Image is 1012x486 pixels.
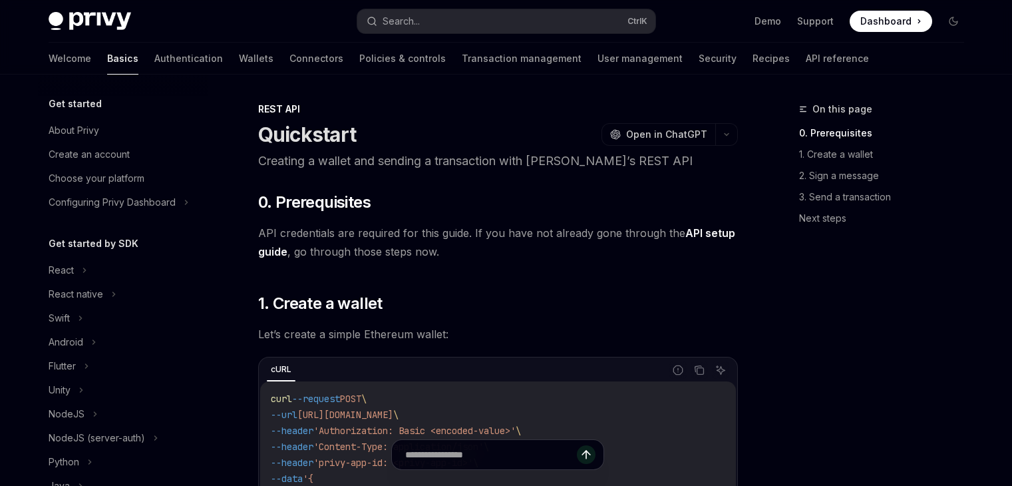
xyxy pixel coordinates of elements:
a: Transaction management [462,43,582,75]
span: API credentials are required for this guide. If you have not already gone through the , go throug... [258,224,738,261]
a: Next steps [799,208,975,229]
span: 1. Create a wallet [258,293,383,314]
div: Flutter [49,358,76,374]
span: Ctrl K [627,16,647,27]
a: Choose your platform [38,166,208,190]
a: 2. Sign a message [799,165,975,186]
span: --url [271,409,297,421]
div: Android [49,334,83,350]
div: Search... [383,13,420,29]
a: Policies & controls [359,43,446,75]
span: --header [271,425,313,437]
span: On this page [812,101,872,117]
a: Recipes [753,43,790,75]
span: 'Authorization: Basic <encoded-value>' [313,425,516,437]
div: cURL [267,362,295,377]
button: Copy the contents from the code block [691,362,708,379]
a: Basics [107,43,138,75]
span: curl [271,393,292,405]
span: Open in ChatGPT [626,128,707,141]
button: Search...CtrlK [357,9,655,33]
span: \ [516,425,521,437]
span: \ [361,393,367,405]
a: Connectors [289,43,343,75]
a: 3. Send a transaction [799,186,975,208]
button: Open in ChatGPT [601,123,715,146]
a: About Privy [38,119,208,142]
a: 1. Create a wallet [799,144,975,165]
div: React [49,262,74,278]
div: About Privy [49,122,99,138]
div: REST API [258,103,738,116]
a: Security [699,43,737,75]
div: Swift [49,310,70,326]
button: Send message [577,445,595,464]
div: React native [49,286,103,302]
a: Support [797,15,834,28]
div: Configuring Privy Dashboard [49,194,176,210]
div: NodeJS (server-auth) [49,430,145,446]
span: --request [292,393,340,405]
a: Dashboard [850,11,932,32]
a: Demo [755,15,781,28]
a: API reference [806,43,869,75]
a: User management [597,43,683,75]
h5: Get started [49,96,102,112]
span: POST [340,393,361,405]
a: 0. Prerequisites [799,122,975,144]
span: \ [393,409,399,421]
div: Create an account [49,146,130,162]
span: 0. Prerequisites [258,192,371,213]
button: Ask AI [712,362,729,379]
p: Creating a wallet and sending a transaction with [PERSON_NAME]’s REST API [258,152,738,170]
a: Create an account [38,142,208,166]
div: NodeJS [49,406,84,422]
span: [URL][DOMAIN_NAME] [297,409,393,421]
span: Dashboard [860,15,912,28]
button: Report incorrect code [669,362,687,379]
h1: Quickstart [258,122,357,146]
a: Wallets [239,43,273,75]
button: Toggle dark mode [943,11,964,32]
div: Python [49,454,79,470]
img: dark logo [49,12,131,31]
a: Welcome [49,43,91,75]
a: Authentication [154,43,223,75]
div: Choose your platform [49,170,144,186]
span: Let’s create a simple Ethereum wallet: [258,325,738,344]
div: Unity [49,382,71,398]
h5: Get started by SDK [49,236,138,252]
